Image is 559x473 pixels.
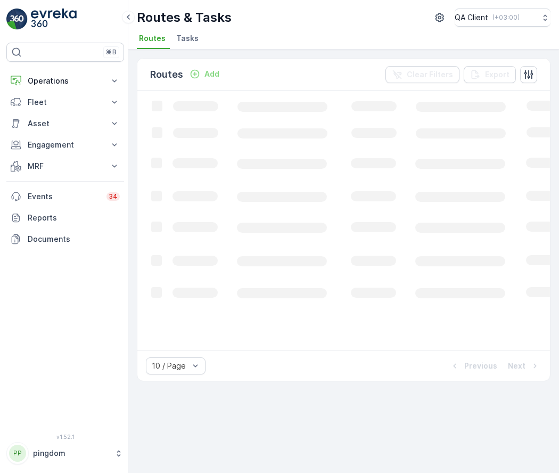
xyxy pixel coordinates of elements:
p: Export [485,69,509,80]
button: Next [507,360,541,372]
a: Documents [6,229,124,250]
p: Asset [28,118,103,129]
p: Reports [28,213,120,223]
span: Routes [139,33,166,44]
p: Routes [150,67,183,82]
a: Reports [6,207,124,229]
p: Previous [464,361,497,371]
p: Clear Filters [407,69,453,80]
p: MRF [28,161,103,172]
p: QA Client [455,12,488,23]
p: Engagement [28,140,103,150]
button: Asset [6,113,124,134]
p: Fleet [28,97,103,108]
img: logo_light-DOdMpM7g.png [31,9,77,30]
button: PPpingdom [6,442,124,464]
p: ( +03:00 ) [492,13,520,22]
img: logo [6,9,28,30]
div: PP [9,445,26,462]
p: Add [204,69,219,79]
p: pingdom [33,448,109,459]
p: Documents [28,234,120,244]
button: MRF [6,156,124,177]
p: ⌘B [106,48,117,56]
button: Previous [448,360,498,372]
button: Export [464,66,516,83]
a: Events34 [6,186,124,207]
button: Operations [6,70,124,92]
p: Events [28,191,100,202]
button: QA Client(+03:00) [455,9,550,27]
p: Routes & Tasks [137,9,232,26]
p: Next [508,361,525,371]
span: v 1.52.1 [6,434,124,440]
button: Add [185,68,224,80]
button: Clear Filters [385,66,459,83]
button: Fleet [6,92,124,113]
p: 34 [109,192,118,201]
button: Engagement [6,134,124,156]
span: Tasks [176,33,199,44]
p: Operations [28,76,103,86]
